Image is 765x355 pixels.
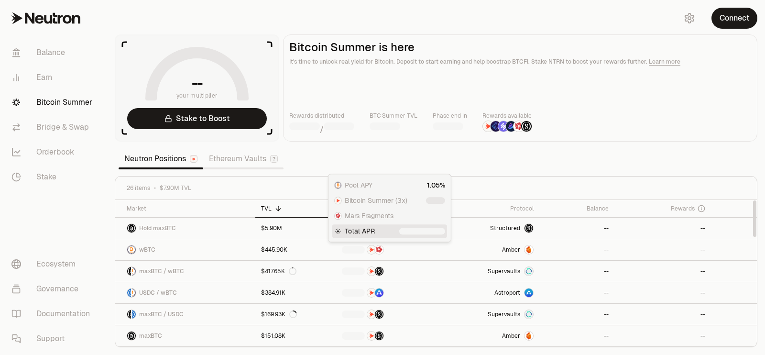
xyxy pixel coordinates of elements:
[127,108,267,129] a: Stake to Boost
[335,182,341,189] img: wBTC Logo
[370,111,417,121] p: BTC Summer TVL
[441,304,539,325] a: SupervaultsSupervaults
[192,76,203,91] h1: --
[4,40,103,65] a: Balance
[115,261,255,282] a: maxBTC LogowBTC LogomaxBTC / wBTC
[289,57,751,67] p: It's time to unlock real yield for Bitcoin. Deposit to start earning and help boostrap BTCFi. Sta...
[342,288,435,298] button: NTRNASTRO
[506,121,516,132] img: Bedrock Diamonds
[545,205,609,212] div: Balance
[4,140,103,165] a: Orderbook
[375,332,383,340] img: Structured Points
[132,310,136,319] img: USDC Logo
[4,301,103,326] a: Documentation
[289,121,354,135] div: /
[127,332,136,340] img: maxBTC Logo
[539,218,614,239] a: --
[342,245,435,255] button: NTRNMars Fragments
[127,310,131,319] img: maxBTC Logo
[342,310,435,319] button: NTRNStructured Points
[482,111,532,121] p: Rewards available
[494,289,520,297] span: Astroport
[614,239,711,260] a: --
[345,226,375,236] span: Total APR
[176,91,218,100] span: your multiplier
[367,332,376,340] img: NTRN
[525,310,533,319] img: Supervaults
[539,239,614,260] a: --
[367,310,376,319] img: NTRN
[441,218,539,239] a: StructuredmaxBTC
[4,90,103,115] a: Bitcoin Summer
[525,224,533,233] img: maxBTC
[115,218,255,239] a: maxBTC LogoHold maxBTC
[539,261,614,282] a: --
[345,196,407,205] span: Bitcoin Summer (3x)
[4,65,103,90] a: Earn
[367,267,376,276] img: NTRN
[614,218,711,239] a: --
[671,205,695,212] span: Rewards
[115,304,255,325] a: maxBTC LogoUSDC LogomaxBTC / USDC
[711,8,757,29] button: Connect
[498,121,509,132] img: Solv Points
[483,121,493,132] img: NTRN
[255,282,336,303] a: $384.91K
[614,282,711,303] a: --
[336,325,441,346] a: NTRNStructured Points
[127,288,131,297] img: USDC Logo
[289,41,751,54] h2: Bitcoin Summer is here
[521,121,532,132] img: Structured Points
[336,282,441,303] a: NTRNASTRO
[255,304,336,325] a: $169.93K
[367,288,376,297] img: NTRN
[261,224,282,232] div: $5.90M
[127,224,136,233] img: maxBTC Logo
[488,267,520,275] span: Supervaults
[203,149,284,168] a: Ethereum Vaults
[345,211,393,221] span: Mars Fragments
[261,246,287,254] div: $445.90K
[375,267,383,276] img: Structured Points
[132,267,136,276] img: wBTC Logo
[335,212,341,219] img: Mars Fragments
[191,156,197,162] img: Neutron Logo
[649,58,680,66] a: Learn more
[127,267,131,276] img: maxBTC Logo
[342,331,435,341] button: NTRNStructured Points
[502,332,520,340] span: Amber
[367,245,376,254] img: NTRN
[4,165,103,189] a: Stake
[127,205,250,212] div: Market
[441,282,539,303] a: Astroport
[375,310,383,319] img: Structured Points
[488,311,520,318] span: Supervaults
[375,288,383,297] img: ASTRO
[139,332,162,340] span: maxBTC
[336,239,441,260] a: NTRNMars Fragments
[447,205,533,212] div: Protocol
[132,288,136,297] img: wBTC Logo
[255,218,336,239] a: $5.90M
[261,205,330,212] div: TVL
[614,304,711,325] a: --
[160,184,191,192] span: $7.90M TVL
[502,246,520,254] span: Amber
[255,261,336,282] a: $417.65K
[127,184,150,192] span: 26 items
[139,224,176,232] span: Hold maxBTC
[514,121,524,132] img: Mars Fragments
[115,239,255,260] a: wBTC LogowBTC
[4,277,103,301] a: Governance
[345,180,372,190] span: Pool APY
[139,246,155,254] span: wBTC
[336,261,441,282] a: NTRNStructured Points
[336,304,441,325] a: NTRNStructured Points
[342,266,435,276] button: NTRNStructured Points
[614,261,711,282] a: --
[119,149,203,168] a: Neutron Positions
[490,224,520,232] span: Structured
[433,111,467,121] p: Phase end in
[139,267,184,275] span: maxBTC / wBTC
[4,252,103,277] a: Ecosystem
